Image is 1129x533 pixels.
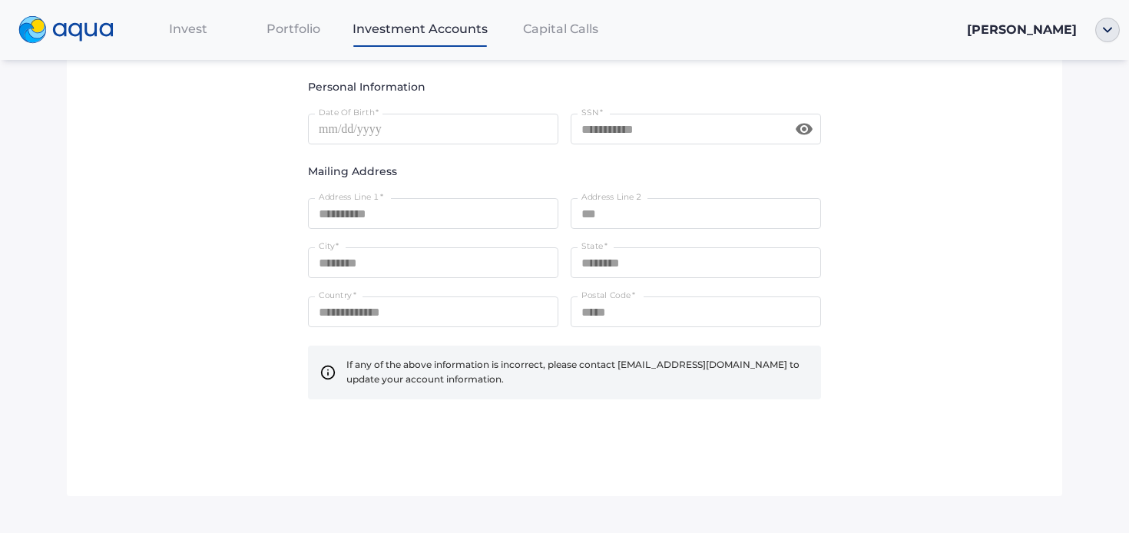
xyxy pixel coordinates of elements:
span: Portfolio [267,22,320,36]
img: logo [18,16,114,44]
label: Country [319,290,356,301]
span: Mailing Address [308,163,821,180]
img: newInfo.svg [320,365,336,380]
span: Invest [169,22,207,36]
label: Address Line 1 [319,191,383,203]
a: Invest [135,13,241,45]
button: toggle password visibility [789,114,819,144]
label: Postal Code [581,290,635,301]
label: City [319,240,339,252]
label: State [581,240,608,252]
label: SSN [581,107,603,118]
label: Address Line 2 [581,191,642,203]
span: [PERSON_NAME] [967,22,1077,37]
span: If any of the above information is incorrect, please contact [EMAIL_ADDRESS][DOMAIN_NAME] to upda... [346,358,809,387]
a: Portfolio [240,13,346,45]
a: Investment Accounts [346,13,494,45]
a: logo [9,12,135,48]
label: Date Of Birth [319,107,379,118]
a: Capital Calls [494,13,627,45]
span: Capital Calls [523,22,598,36]
span: Personal Information [308,78,821,95]
img: ellipse [1095,18,1120,42]
span: Investment Accounts [353,22,488,36]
